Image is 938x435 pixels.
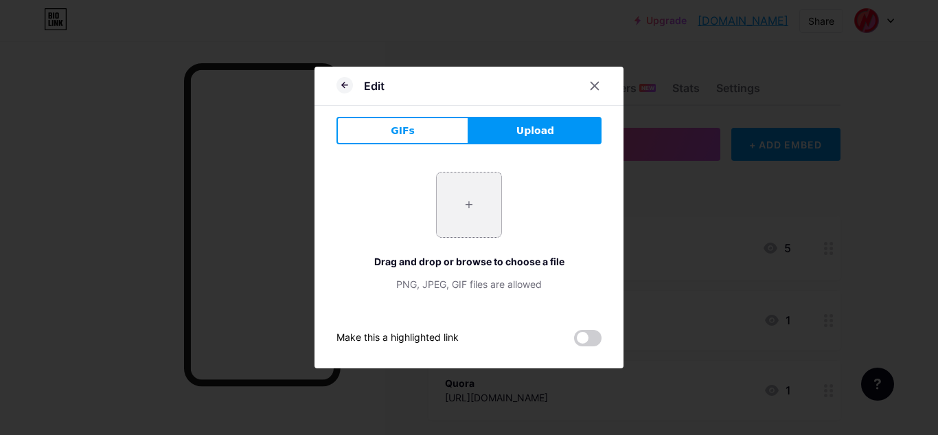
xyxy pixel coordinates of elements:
div: Make this a highlighted link [336,330,459,346]
img: logo_orange.svg [22,22,33,33]
div: v 4.0.25 [38,22,67,33]
div: Drag and drop or browse to choose a file [336,254,602,269]
span: Upload [516,124,554,138]
div: Domain: [DOMAIN_NAME] [36,36,151,47]
div: PNG, JPEG, GIF files are allowed [336,277,602,291]
img: tab_keywords_by_traffic_grey.svg [137,80,148,91]
button: GIFs [336,117,469,144]
div: Keywords by Traffic [152,81,231,90]
span: GIFs [391,124,415,138]
div: Edit [364,78,385,94]
button: Upload [469,117,602,144]
img: website_grey.svg [22,36,33,47]
img: tab_domain_overview_orange.svg [37,80,48,91]
div: Domain Overview [52,81,123,90]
